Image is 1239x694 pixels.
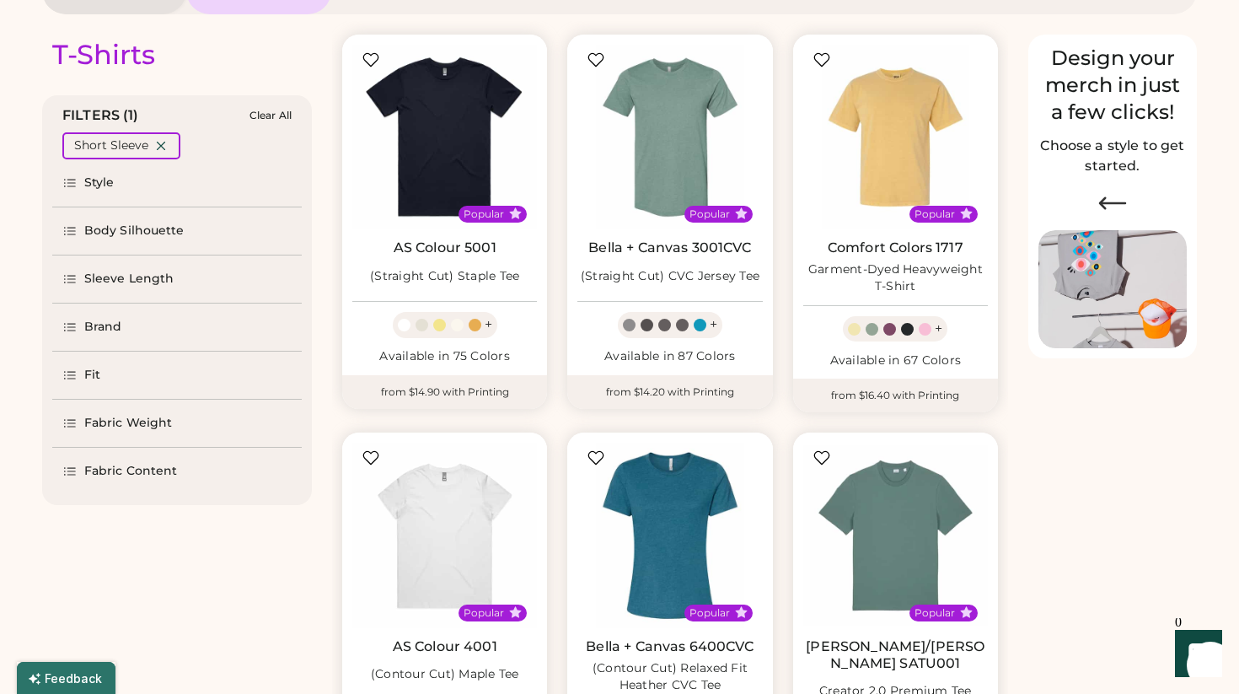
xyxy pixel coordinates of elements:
div: + [485,315,492,334]
div: FILTERS (1) [62,105,139,126]
div: Clear All [249,110,292,121]
div: Design your merch in just a few clicks! [1038,45,1187,126]
div: Brand [84,319,122,336]
div: Short Sleeve [74,137,148,154]
div: (Straight Cut) Staple Tee [370,268,519,285]
div: from $14.90 with Printing [342,375,547,409]
img: BELLA + CANVAS 6400CVC (Contour Cut) Relaxed Fit Heather CVC Tee [577,443,762,627]
img: Stanley/Stella SATU001 Creator 2.0 Premium Tee [803,443,988,627]
div: Sleeve Length [84,271,174,288]
div: Popular [914,606,955,620]
a: Bella + Canvas 6400CVC [586,638,754,655]
a: Comfort Colors 1717 [828,239,963,256]
img: Image of Lisa Congdon Eye Print on T-Shirt and Hat [1038,230,1187,349]
img: AS Colour 5001 (Straight Cut) Staple Tee [352,45,537,229]
iframe: Front Chat [1159,618,1231,691]
div: Popular [914,207,955,221]
button: Popular Style [735,207,748,220]
a: Bella + Canvas 3001CVC [588,239,751,256]
button: Popular Style [960,606,973,619]
img: BELLA + CANVAS 3001CVC (Straight Cut) CVC Jersey Tee [577,45,762,229]
div: + [935,320,942,338]
button: Popular Style [735,606,748,619]
div: Style [84,175,115,191]
div: Popular [689,606,730,620]
img: Comfort Colors 1717 Garment-Dyed Heavyweight T-Shirt [803,45,988,229]
div: from $16.40 with Printing [793,379,998,412]
div: Popular [464,606,504,620]
button: Popular Style [509,606,522,619]
a: AS Colour 5001 [394,239,496,256]
div: Fabric Weight [84,415,172,432]
div: (Contour Cut) Maple Tee [371,666,519,683]
div: (Straight Cut) CVC Jersey Tee [581,268,759,285]
div: Available in 87 Colors [577,348,762,365]
div: Garment-Dyed Heavyweight T-Shirt [803,261,988,295]
div: Fit [84,367,100,384]
div: Popular [464,207,504,221]
div: (Contour Cut) Relaxed Fit Heather CVC Tee [577,660,762,694]
div: Fabric Content [84,463,177,480]
div: Body Silhouette [84,223,185,239]
div: from $14.20 with Printing [567,375,772,409]
div: + [710,315,717,334]
button: Popular Style [960,207,973,220]
div: T-Shirts [52,38,155,72]
div: Available in 67 Colors [803,352,988,369]
a: [PERSON_NAME]/[PERSON_NAME] SATU001 [803,638,988,672]
img: AS Colour 4001 (Contour Cut) Maple Tee [352,443,537,627]
a: AS Colour 4001 [393,638,497,655]
button: Popular Style [509,207,522,220]
div: Popular [689,207,730,221]
div: Available in 75 Colors [352,348,537,365]
h2: Choose a style to get started. [1038,136,1187,176]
